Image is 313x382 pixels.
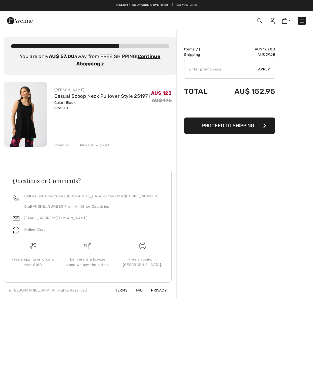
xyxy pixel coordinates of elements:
img: call [13,195,19,201]
img: 1ère Avenue [7,15,33,27]
div: Free shipping in [GEOGRAPHIC_DATA]. [120,257,165,268]
strong: AU$ 57.00 [49,53,75,59]
a: FAQ [129,288,143,292]
td: Shipping [184,52,217,57]
span: 1 [197,47,199,51]
span: AU$ 123 [151,90,172,96]
h3: Questions or Comments? [13,178,163,184]
td: Total [184,81,217,102]
p: Dial From All Other Countries [24,204,158,209]
div: Delivery is a breeze since we pay the duties! [65,257,110,268]
span: Apply [258,67,270,72]
a: 1ère Avenue [7,17,33,23]
a: [PHONE_NUMBER] [125,194,158,198]
div: Color: Black Size: XXL [54,100,150,111]
img: Delivery is a breeze since we pay the duties! [84,243,91,249]
img: email [13,215,19,222]
img: Search [257,18,262,23]
p: Call us Toll-Free from [GEOGRAPHIC_DATA] or the US at [24,193,158,199]
div: You are only away from FREE SHIPPING! [11,53,169,67]
td: Items ( ) [184,46,217,52]
a: Privacy [144,288,167,292]
a: [EMAIL_ADDRESS][DOMAIN_NAME] [24,216,87,220]
input: Promo code [184,60,258,78]
a: [PHONE_NUMBER] [31,204,64,209]
button: Proceed to Shipping [184,118,275,134]
a: Casual Scoop Neck Pullover Style 251971 [54,93,150,99]
div: Free shipping on orders over $180 [10,257,56,268]
img: Shopping Bag [282,18,287,24]
img: Free shipping on orders over $180 [29,243,36,249]
div: Remove [54,142,69,148]
span: | [172,3,173,7]
iframe: PayPal [184,102,275,115]
span: 1 [289,19,291,24]
img: chat [13,227,19,234]
a: Terms [108,288,128,292]
s: AU$ 175 [152,97,172,103]
img: Casual Scoop Neck Pullover Style 251971 [4,82,47,147]
a: 1 [282,17,291,24]
div: Move to Wishlist [75,142,109,148]
span: Online Chat [24,227,45,232]
a: Easy Returns [177,3,197,7]
img: Menu [299,18,305,24]
img: My Info [270,18,275,24]
td: AU$ 123.00 [217,46,275,52]
a: Free shipping on orders over $180 [116,3,168,7]
div: [PERSON_NAME] [54,87,150,93]
img: Free shipping on orders over $180 [139,243,146,249]
td: AU$ 29.95 [217,52,275,57]
td: AU$ 152.95 [217,81,275,102]
span: Proceed to Shipping [202,123,254,128]
div: © [GEOGRAPHIC_DATA] All Rights Reserved [8,288,87,293]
